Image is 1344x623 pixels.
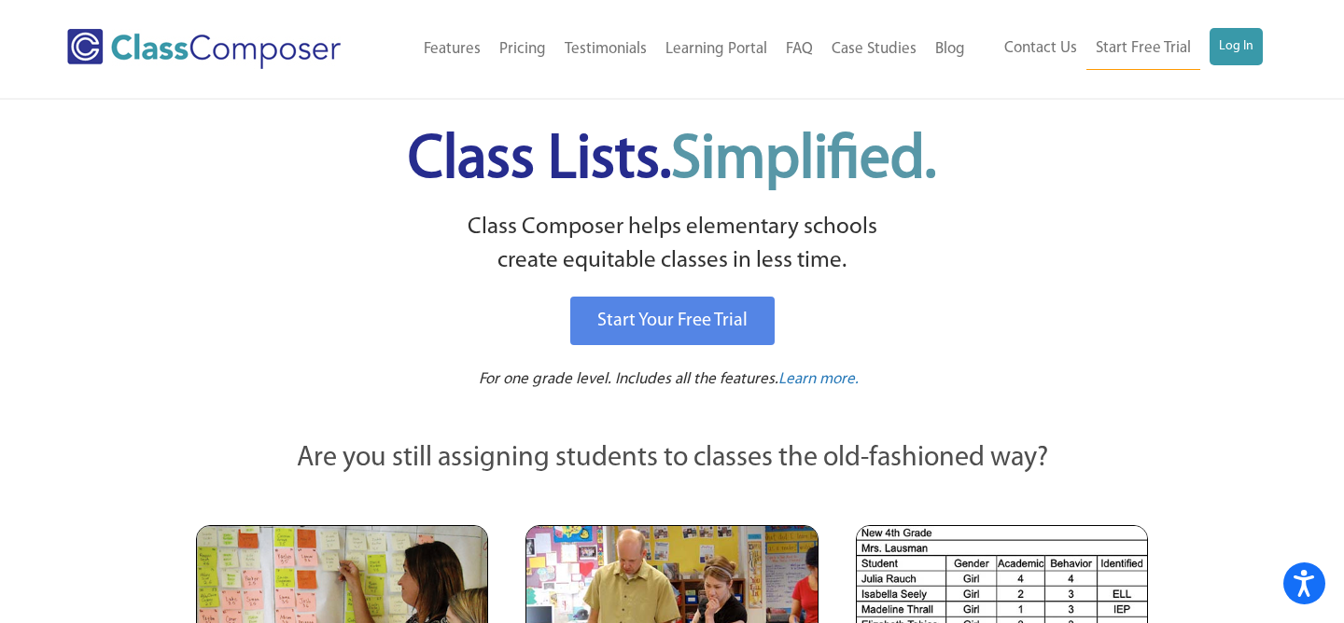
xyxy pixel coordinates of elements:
[778,368,859,392] a: Learn more.
[671,131,936,191] span: Simplified.
[408,131,936,191] span: Class Lists.
[1086,28,1200,70] a: Start Free Trial
[822,29,926,70] a: Case Studies
[67,29,341,69] img: Class Composer
[1210,28,1263,65] a: Log In
[777,29,822,70] a: FAQ
[193,211,1151,279] p: Class Composer helps elementary schools create equitable classes in less time.
[597,311,748,330] span: Start Your Free Trial
[926,29,974,70] a: Blog
[656,29,777,70] a: Learning Portal
[196,438,1148,479] p: Are you still assigning students to classes the old-fashioned way?
[479,371,778,387] span: For one grade level. Includes all the features.
[384,29,974,70] nav: Header Menu
[490,29,555,70] a: Pricing
[570,297,775,345] a: Start Your Free Trial
[995,28,1086,69] a: Contact Us
[778,371,859,387] span: Learn more.
[414,29,490,70] a: Features
[974,28,1263,70] nav: Header Menu
[555,29,656,70] a: Testimonials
